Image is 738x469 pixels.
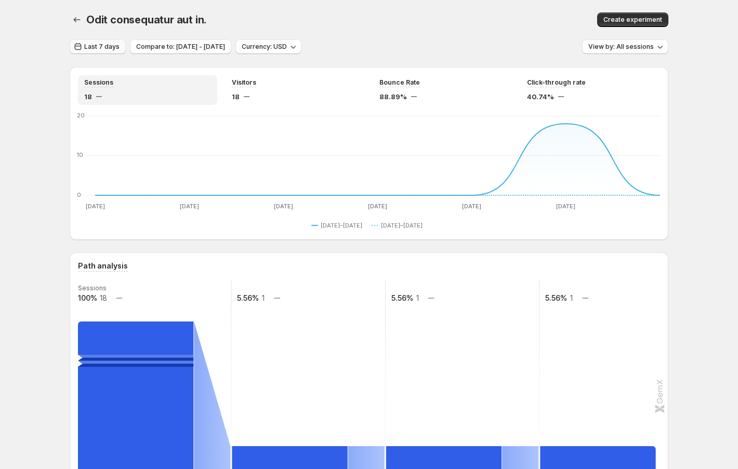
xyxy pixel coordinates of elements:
span: [DATE]–[DATE] [321,221,362,230]
text: [DATE] [462,203,481,210]
span: Sessions [84,78,113,87]
button: Currency: USD [235,39,301,54]
text: 100% [78,293,97,302]
span: 18 [84,91,92,102]
button: Compare to: [DATE] - [DATE] [130,39,231,54]
button: [DATE]–[DATE] [372,219,427,232]
text: 20 [77,112,85,119]
text: [DATE] [556,203,575,210]
button: [DATE]–[DATE] [311,219,366,232]
button: Last 7 days [70,39,126,54]
h3: Path analysis [78,261,128,271]
span: 40.74% [527,91,554,102]
span: Create experiment [603,16,662,24]
span: Click-through rate [527,78,586,87]
span: [DATE]–[DATE] [381,221,423,230]
text: 1 [570,293,573,302]
text: [DATE] [86,203,105,210]
button: View by: All sessions [582,39,668,54]
text: 1 [262,293,265,302]
text: 10 [77,151,83,158]
text: 5.56% [391,293,413,302]
text: Sessions [78,284,107,292]
span: 18 [232,91,240,102]
text: [DATE] [368,203,387,210]
span: 88.89% [379,91,407,102]
span: Bounce Rate [379,78,420,87]
span: Last 7 days [84,43,120,51]
text: 5.56% [545,293,567,302]
button: Create experiment [597,12,668,27]
span: View by: All sessions [588,43,654,51]
text: 18 [100,293,107,302]
text: [DATE] [180,203,199,210]
text: 0 [77,191,81,198]
text: 5.56% [237,293,259,302]
text: [DATE] [274,203,293,210]
span: Currency: USD [242,43,287,51]
span: Odit consequatur aut in. [86,14,206,26]
text: 1 [416,293,419,302]
span: Compare to: [DATE] - [DATE] [136,43,225,51]
span: Visitors [232,78,256,87]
